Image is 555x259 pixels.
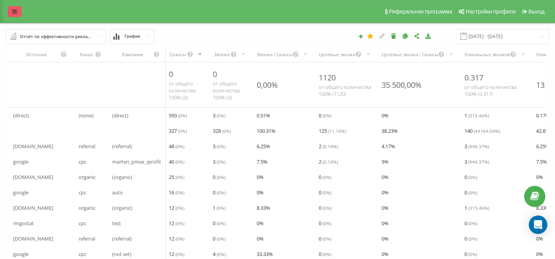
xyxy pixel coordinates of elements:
[13,51,61,58] div: Источник
[217,236,225,242] span: ( 0 %)
[536,249,543,259] span: 0 %
[402,33,409,38] i: Копировать отчет
[323,189,331,196] span: ( 0 %)
[13,234,53,243] span: [DOMAIN_NAME]
[13,203,53,212] span: [DOMAIN_NAME]
[13,188,29,197] span: google
[178,128,187,134] span: ( 0 %)
[79,142,95,151] span: referral
[112,203,132,212] span: (organic)
[79,219,86,228] span: cpc
[112,111,128,120] span: (direct)
[257,51,293,58] div: Звонки / Сеансы
[464,157,489,166] span: 3
[169,69,173,79] span: 0
[382,172,388,182] span: 0 %
[169,172,184,182] span: 25
[319,249,331,259] span: 0
[169,51,187,58] div: Сеансы
[323,174,331,180] span: ( 0 %)
[213,157,225,166] span: 3
[468,189,477,196] span: ( 0 %)
[323,143,338,149] span: ( 0.18 %)
[382,126,398,135] span: 38.23 %
[213,142,225,151] span: 3
[536,157,547,166] span: 7.5 %
[110,29,154,44] button: График
[257,126,276,135] span: 100.31 %
[13,172,53,182] span: [DOMAIN_NAME]
[79,249,86,259] span: cpc
[112,188,123,197] span: auto
[169,111,187,120] span: 593
[112,249,131,259] span: (not set)
[536,172,543,182] span: 0 %
[257,80,278,90] div: 0,00%
[257,188,264,197] span: 0 %
[358,34,363,38] i: Создать отчет
[217,143,225,149] span: ( 0 %)
[169,157,184,166] span: 40
[464,249,477,259] span: 0
[217,174,225,180] span: ( 0 %)
[178,112,187,119] span: ( 0 %)
[13,249,29,259] span: google
[466,8,516,15] span: Настройки профиля
[79,51,95,58] div: Канал
[169,219,184,228] span: 12
[257,219,264,228] span: 0 %
[382,219,388,228] span: 0 %
[13,219,34,228] span: ringostat
[536,234,543,243] span: 0 %
[468,236,477,242] span: ( 0 %)
[79,172,96,182] span: organic
[319,203,331,212] span: 0
[169,234,184,243] span: 12
[474,128,500,134] span: ( 44164.04 %)
[213,80,240,101] span: от общего количества 100% ( 0 )
[382,111,388,120] span: 0 %
[468,112,489,119] span: ( 315.46 %)
[175,159,184,165] span: ( 0 %)
[217,189,225,196] span: ( 0 %)
[112,234,132,243] span: (referral)
[257,142,270,151] span: 6.25 %
[112,51,153,58] div: Кампания
[319,188,331,197] span: 0
[328,128,346,134] span: ( 11.16 %)
[464,219,477,228] span: 0
[382,203,388,212] span: 0 %
[425,33,432,38] i: Скачать отчет
[169,203,184,212] span: 12
[217,220,225,226] span: ( 0 %)
[213,69,217,79] span: 0
[112,157,161,166] span: marten_pmax_iprofit
[319,157,338,166] span: 2
[213,126,231,135] span: 328
[112,142,132,151] span: (referral)
[382,142,395,151] span: 4.17 %
[389,8,452,15] span: Реферальная программа
[390,33,397,38] i: Удалить отчет
[169,80,196,101] span: от общего количества 100% ( 0 )
[79,157,86,166] span: cpc
[319,72,336,83] span: 1120
[536,111,550,120] span: 0.17 %
[464,172,477,182] span: 0
[468,174,477,180] span: ( 0 %)
[468,220,477,226] span: ( 0 %)
[175,174,184,180] span: ( 0 %)
[319,126,346,135] span: 125
[464,72,483,83] span: 0.317
[13,157,29,166] span: google
[257,234,264,243] span: 0 %
[124,34,140,39] span: График
[175,189,184,196] span: ( 0 %)
[175,205,184,211] span: ( 0 %)
[13,142,53,151] span: [DOMAIN_NAME]
[536,142,550,151] span: 6.25 %
[213,111,225,120] span: 3
[379,33,385,38] i: Редактировать отчет
[382,249,388,259] span: 0 %
[528,8,545,15] span: Выход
